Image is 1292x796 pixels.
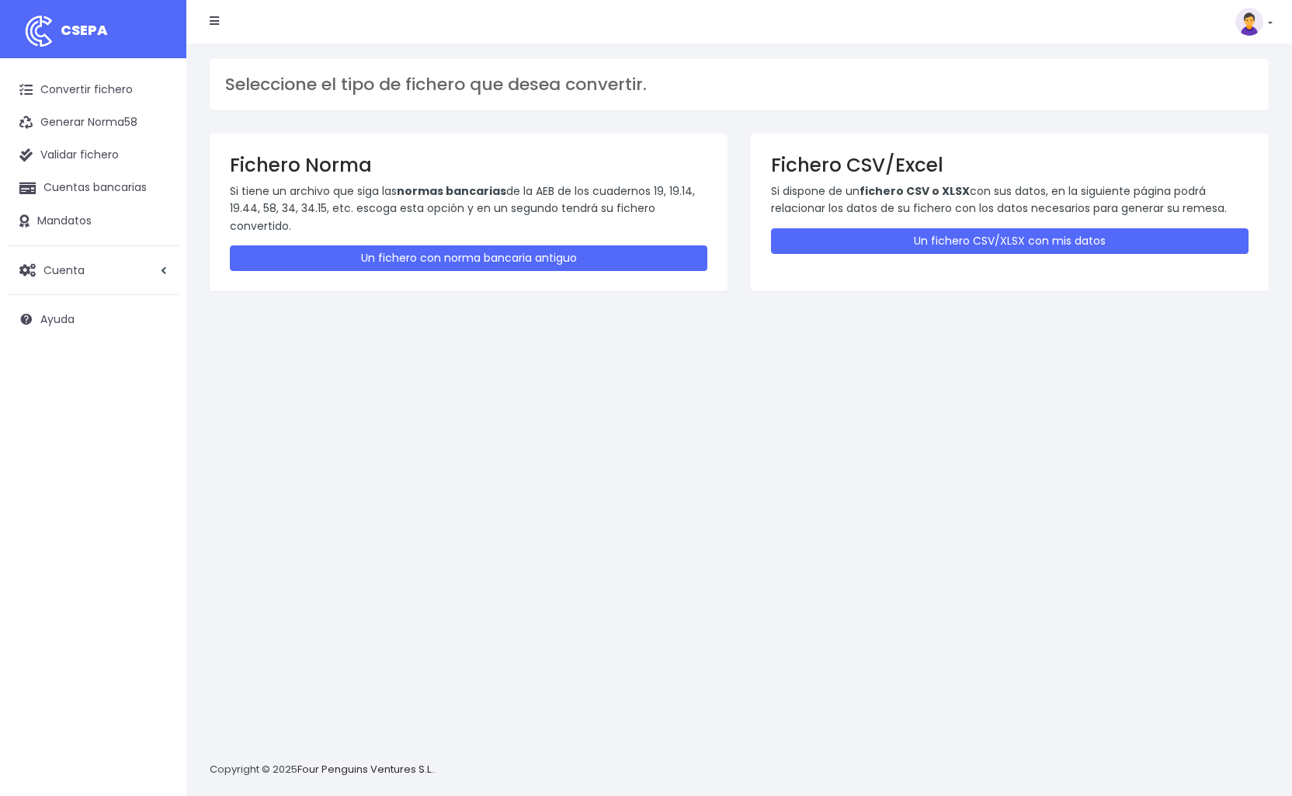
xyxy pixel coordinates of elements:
a: Cuenta [8,254,179,287]
p: Copyright © 2025 . [210,762,436,778]
h3: Seleccione el tipo de fichero que desea convertir. [225,75,1253,95]
a: Convertir fichero [8,74,179,106]
a: Validar fichero [8,139,179,172]
a: Mandatos [8,205,179,238]
a: Generar Norma58 [8,106,179,139]
strong: fichero CSV o XLSX [860,183,970,199]
a: Un fichero CSV/XLSX con mis datos [771,228,1249,254]
span: CSEPA [61,20,108,40]
a: Cuentas bancarias [8,172,179,204]
h3: Fichero Norma [230,154,707,176]
strong: normas bancarias [397,183,506,199]
img: logo [19,12,58,50]
a: Ayuda [8,303,179,335]
p: Si tiene un archivo que siga las de la AEB de los cuadernos 19, 19.14, 19.44, 58, 34, 34.15, etc.... [230,182,707,235]
span: Ayuda [40,311,75,327]
span: Cuenta [43,262,85,277]
a: Four Penguins Ventures S.L. [297,762,433,777]
h3: Fichero CSV/Excel [771,154,1249,176]
img: profile [1235,8,1263,36]
a: Un fichero con norma bancaria antiguo [230,245,707,271]
p: Si dispone de un con sus datos, en la siguiente página podrá relacionar los datos de su fichero c... [771,182,1249,217]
